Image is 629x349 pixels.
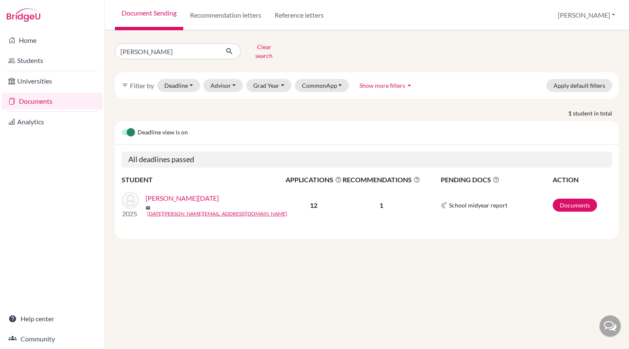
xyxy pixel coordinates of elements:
[246,79,291,92] button: Grad Year
[157,79,200,92] button: Deadline
[130,81,154,89] span: Filter by
[405,81,413,89] i: arrow_drop_up
[573,109,619,118] span: student in total
[546,79,612,92] button: Apply default filters
[359,82,405,89] span: Show more filters
[138,128,188,138] span: Deadline view is on
[122,174,285,185] th: STUDENT
[146,205,151,210] span: mail
[241,40,287,62] button: Clear search
[553,199,597,212] a: Documents
[343,175,420,185] span: RECOMMENDATIONS
[146,193,219,203] a: [PERSON_NAME][DATE]
[7,8,40,22] img: Bridge-U
[552,174,612,185] th: ACTION
[286,175,342,185] span: APPLICATIONS
[310,201,317,209] b: 12
[2,52,103,69] a: Students
[122,209,139,219] p: 2025
[2,331,103,347] a: Community
[568,109,573,118] strong: 1
[441,202,447,209] img: Common App logo
[2,113,103,130] a: Analytics
[2,32,103,49] a: Home
[122,82,128,89] i: filter_list
[2,310,103,327] a: Help center
[352,79,421,92] button: Show more filtersarrow_drop_up
[295,79,349,92] button: CommonApp
[122,192,139,209] img: Elinewinga, Noel
[343,200,420,210] p: 1
[203,79,243,92] button: Advisor
[147,210,287,218] a: [DATE][PERSON_NAME][EMAIL_ADDRESS][DOMAIN_NAME]
[115,43,219,59] input: Find student by name...
[554,7,619,23] button: [PERSON_NAME]
[122,152,612,168] h5: All deadlines passed
[449,201,507,210] span: School midyear report
[2,73,103,89] a: Universities
[441,175,552,185] span: PENDING DOCS
[2,93,103,110] a: Documents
